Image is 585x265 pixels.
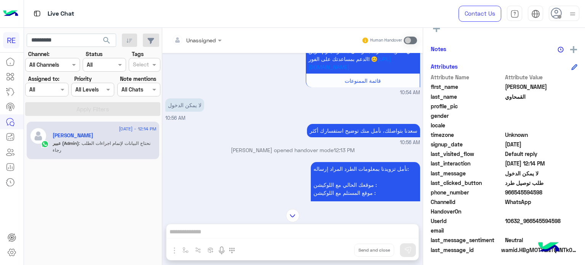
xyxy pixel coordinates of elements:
[3,6,18,22] img: Logo
[431,150,503,158] span: last_visited_flow
[431,226,503,234] span: email
[28,50,50,58] label: Channel:
[41,140,49,148] img: WhatsApp
[431,112,503,120] span: gender
[370,37,402,43] small: Human Handover
[354,244,394,257] button: Send and close
[334,147,355,153] span: 12:13 PM
[132,60,149,70] div: Select
[48,9,74,19] p: Live Chat
[505,131,578,139] span: Unknown
[431,140,503,148] span: signup_date
[286,209,299,222] img: scroll
[505,226,578,234] span: null
[505,217,578,225] span: 10632_966545594598
[505,83,578,91] span: محمود
[431,179,503,187] span: last_clicked_button
[558,47,564,53] img: notes
[165,98,204,112] p: 21/8/2025, 10:56 AM
[165,115,185,121] span: 10:56 AM
[32,9,42,18] img: tab
[431,73,503,81] span: Attribute Name
[120,75,156,83] label: Note mentions
[400,139,420,146] span: 10:56 AM
[431,169,503,177] span: last_message
[53,132,93,139] h5: محمود القمحاوي
[86,50,102,58] label: Status
[431,236,503,244] span: last_message_sentiment
[431,188,503,196] span: phone_number
[431,207,503,215] span: HandoverOn
[535,234,562,261] img: hulul-logo.png
[431,45,446,52] h6: Notes
[30,127,47,145] img: defaultAdmin.png
[431,102,503,110] span: profile_pic
[459,6,501,22] a: Contact Us
[431,198,503,206] span: ChannelId
[431,217,503,225] span: UserId
[570,46,577,53] img: add
[501,246,577,254] span: wamid.HBgMOTY2NTQ1NTk0NTk4FQIAEhggQjYxNDkxMEI1NTIyNTUzNTU0MjU1NjY5MTlCRDFDNzAA
[431,93,503,101] span: last_name
[505,169,578,177] span: لا يمكن الدخول
[510,10,519,18] img: tab
[505,93,578,101] span: القمحاوي
[568,9,577,19] img: profile
[505,112,578,120] span: null
[505,121,578,129] span: null
[400,89,420,96] span: 10:54 AM
[119,125,156,132] span: [DATE] - 12:14 PM
[505,207,578,215] span: null
[531,10,540,18] img: tab
[505,179,578,187] span: طلب توصيل طرد
[431,246,500,254] span: last_message_id
[345,77,381,84] span: قائمة الممنوعات
[53,140,79,146] span: عبير (Admin)
[505,188,578,196] span: 966545594598
[431,63,458,70] h6: Attributes
[431,121,503,129] span: locale
[431,131,503,139] span: timezone
[431,83,503,91] span: first_name
[505,140,578,148] span: 2025-08-21T07:53:58.12Z
[505,159,578,167] span: 2025-08-21T09:14:15.086Z
[97,34,116,50] button: search
[505,236,578,244] span: 0
[505,198,578,206] span: 2
[165,146,420,154] p: [PERSON_NAME] opened handover mode
[431,159,503,167] span: last_interaction
[307,124,420,137] p: 21/8/2025, 10:56 AM
[505,73,578,81] span: Attribute Value
[53,140,150,153] span: نحتاج البيانات لإتمام اجراءات الطلب رجاء
[28,75,59,83] label: Assigned to:
[74,75,92,83] label: Priority
[102,36,111,45] span: search
[507,6,522,22] a: tab
[132,50,144,58] label: Tags
[3,32,19,48] div: RE
[505,150,578,158] span: Default reply
[25,102,160,116] button: Apply Filters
